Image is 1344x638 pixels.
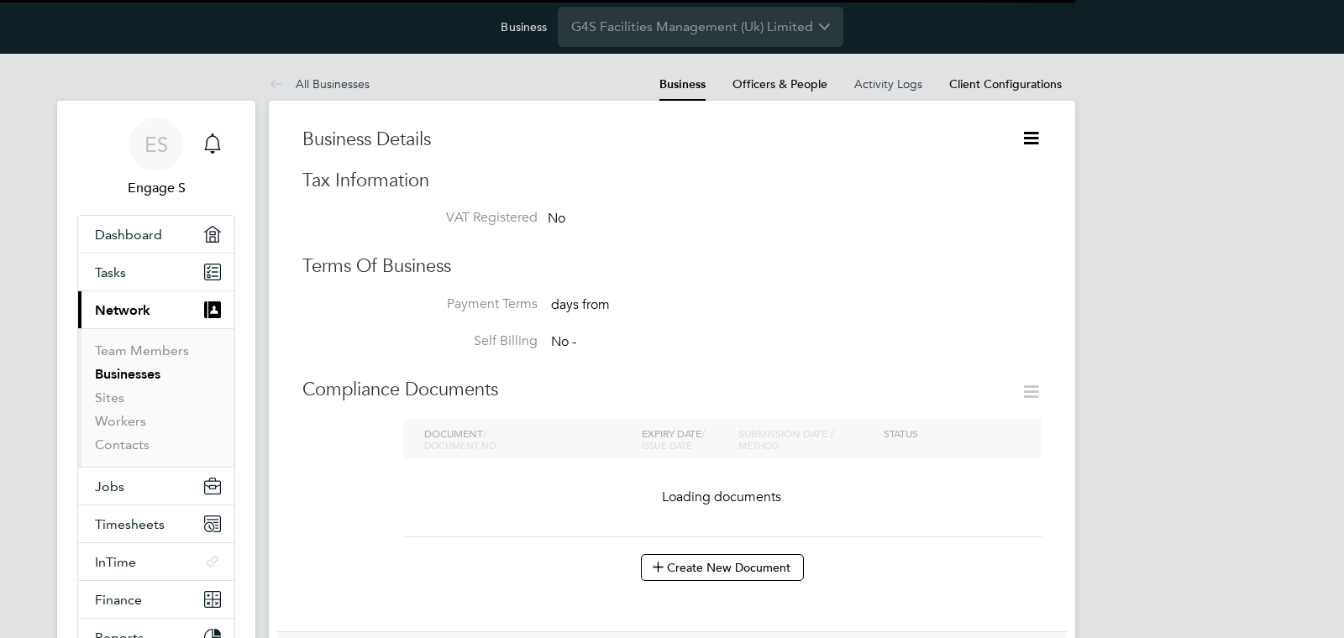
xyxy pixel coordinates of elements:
span: Client Configurations [949,76,1062,92]
span: Finance [95,592,142,608]
button: Jobs [78,468,234,505]
span: Tasks [95,264,126,280]
button: Timesheets [78,505,234,542]
button: Create New Document [641,554,804,581]
a: Tasks [78,254,234,290]
label: Business [501,19,547,34]
button: InTime [78,543,234,580]
h3: Compliance Documents [302,378,1042,402]
a: Activity Logs [854,76,922,92]
h3: Terms Of Business [302,254,1042,279]
a: Contacts [95,437,150,452]
span: Dashboard [95,227,162,243]
span: Network [95,302,150,318]
span: Jobs [95,478,124,494]
a: Dashboard [78,216,234,253]
a: Business [659,77,706,92]
label: Payment Terms [370,295,538,313]
span: ES [144,133,168,155]
button: Network [78,291,234,328]
span: No - [551,334,576,351]
a: ESEngage S [77,118,235,198]
a: All Businesses [269,76,370,92]
span: days from [551,296,610,313]
a: Workers [95,413,146,429]
a: Team Members [95,343,189,358]
span: No [548,210,565,227]
label: Self Billing [370,332,538,350]
span: Engage S [77,178,235,198]
div: Network [78,328,234,467]
span: InTime [95,554,136,570]
span: Timesheets [95,516,165,532]
a: Businesses [95,366,160,382]
button: Finance [78,581,234,618]
span: Officers & People [732,76,827,92]
h3: Business Details [302,128,1008,152]
h3: Tax Information [302,169,1042,193]
a: Sites [95,390,124,405]
label: VAT Registered [370,209,538,227]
